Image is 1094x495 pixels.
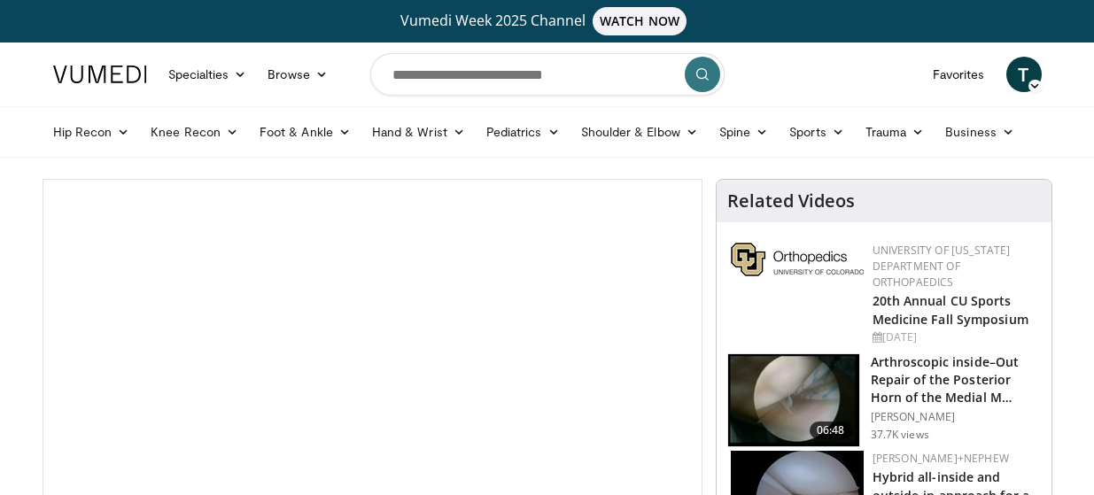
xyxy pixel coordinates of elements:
p: 37.7K views [871,428,929,442]
a: Spine [709,114,779,150]
a: Vumedi Week 2025 ChannelWATCH NOW [56,7,1039,35]
a: Trauma [855,114,935,150]
a: Shoulder & Elbow [570,114,709,150]
span: 06:48 [810,422,852,439]
a: Foot & Ankle [249,114,361,150]
img: VuMedi Logo [53,66,147,83]
h4: Related Videos [727,190,855,212]
input: Search topics, interventions [370,53,725,96]
a: Specialties [158,57,258,92]
a: T [1006,57,1042,92]
a: Hip Recon [43,114,141,150]
a: University of [US_STATE] Department of Orthopaedics [873,243,1011,290]
img: baen_1.png.150x105_q85_crop-smart_upscale.jpg [728,354,859,446]
span: WATCH NOW [593,7,687,35]
a: Favorites [922,57,996,92]
a: Browse [257,57,338,92]
a: [PERSON_NAME]+Nephew [873,451,1009,466]
a: Hand & Wrist [361,114,476,150]
a: 06:48 Arthroscopic inside–Out Repair of the Posterior Horn of the Medial M… [PERSON_NAME] 37.7K v... [727,353,1041,447]
a: 20th Annual CU Sports Medicine Fall Symposium [873,292,1028,328]
a: Knee Recon [140,114,249,150]
div: [DATE] [873,329,1037,345]
a: Pediatrics [476,114,570,150]
a: Business [935,114,1025,150]
img: 355603a8-37da-49b6-856f-e00d7e9307d3.png.150x105_q85_autocrop_double_scale_upscale_version-0.2.png [731,243,864,276]
a: Sports [779,114,855,150]
h3: Arthroscopic inside–Out Repair of the Posterior Horn of the Medial M… [871,353,1041,406]
p: [PERSON_NAME] [871,410,1041,424]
